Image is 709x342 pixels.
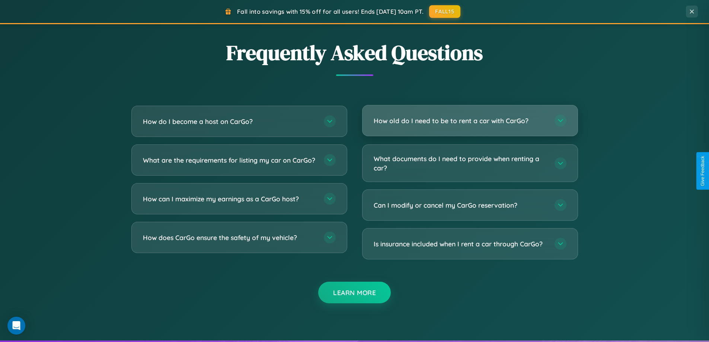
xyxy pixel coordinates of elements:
[374,239,547,249] h3: Is insurance included when I rent a car through CarGo?
[374,201,547,210] h3: Can I modify or cancel my CarGo reservation?
[700,156,705,186] div: Give Feedback
[143,117,316,126] h3: How do I become a host on CarGo?
[429,5,460,18] button: FALL15
[143,194,316,204] h3: How can I maximize my earnings as a CarGo host?
[318,282,391,303] button: Learn More
[131,38,578,67] h2: Frequently Asked Questions
[374,116,547,125] h3: How old do I need to be to rent a car with CarGo?
[374,154,547,172] h3: What documents do I need to provide when renting a car?
[143,156,316,165] h3: What are the requirements for listing my car on CarGo?
[237,8,424,15] span: Fall into savings with 15% off for all users! Ends [DATE] 10am PT.
[143,233,316,242] h3: How does CarGo ensure the safety of my vehicle?
[7,317,25,335] div: Open Intercom Messenger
